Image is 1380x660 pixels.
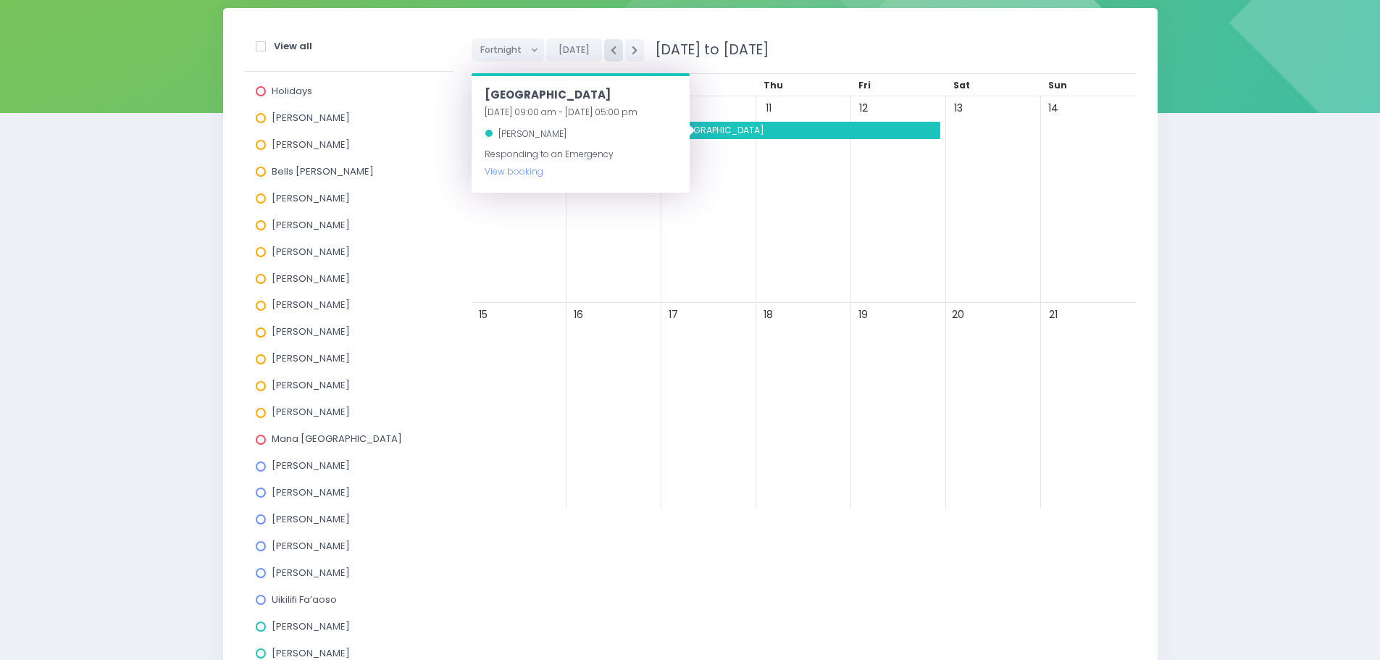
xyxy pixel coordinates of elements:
[948,99,968,118] span: 13
[272,459,350,472] span: [PERSON_NAME]
[485,148,614,177] span: Responding to an Emergency
[272,191,350,205] span: [PERSON_NAME]
[953,79,970,91] span: Sat
[274,39,312,53] strong: View all
[858,79,871,91] span: Fri
[646,40,769,59] span: [DATE] to [DATE]
[485,87,611,102] span: [GEOGRAPHIC_DATA]
[272,566,350,580] span: [PERSON_NAME]
[485,104,677,121] div: [DATE] 09:00 am - [DATE] 05:00 pm
[758,305,778,325] span: 18
[272,485,350,499] span: [PERSON_NAME]
[546,38,602,62] button: [DATE]
[569,305,588,325] span: 16
[272,272,350,285] span: [PERSON_NAME]
[272,432,402,446] span: Mana [GEOGRAPHIC_DATA]
[498,128,566,140] span: [PERSON_NAME]
[272,405,350,419] span: [PERSON_NAME]
[669,122,940,139] span: Tai Tapu School
[272,245,350,259] span: [PERSON_NAME]
[272,378,350,392] span: [PERSON_NAME]
[1043,99,1063,118] span: 14
[272,84,312,98] span: Holidays
[472,38,545,62] button: Fortnight
[480,39,525,61] span: Fortnight
[485,165,543,177] a: View booking
[764,79,783,91] span: Thu
[853,99,873,118] span: 12
[272,111,350,125] span: [PERSON_NAME]
[272,218,350,232] span: [PERSON_NAME]
[272,325,350,338] span: [PERSON_NAME]
[853,305,873,325] span: 19
[272,512,350,526] span: [PERSON_NAME]
[272,539,350,553] span: [PERSON_NAME]
[272,351,350,365] span: [PERSON_NAME]
[758,99,778,118] span: 11
[1048,79,1067,91] span: Sun
[272,619,350,633] span: [PERSON_NAME]
[272,593,337,606] span: Uikilifi Fa’aoso
[474,305,493,325] span: 15
[272,298,350,312] span: [PERSON_NAME]
[272,138,350,151] span: [PERSON_NAME]
[272,164,374,178] span: Bells [PERSON_NAME]
[272,646,350,660] span: [PERSON_NAME]
[664,305,683,325] span: 17
[948,305,968,325] span: 20
[1043,305,1063,325] span: 21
